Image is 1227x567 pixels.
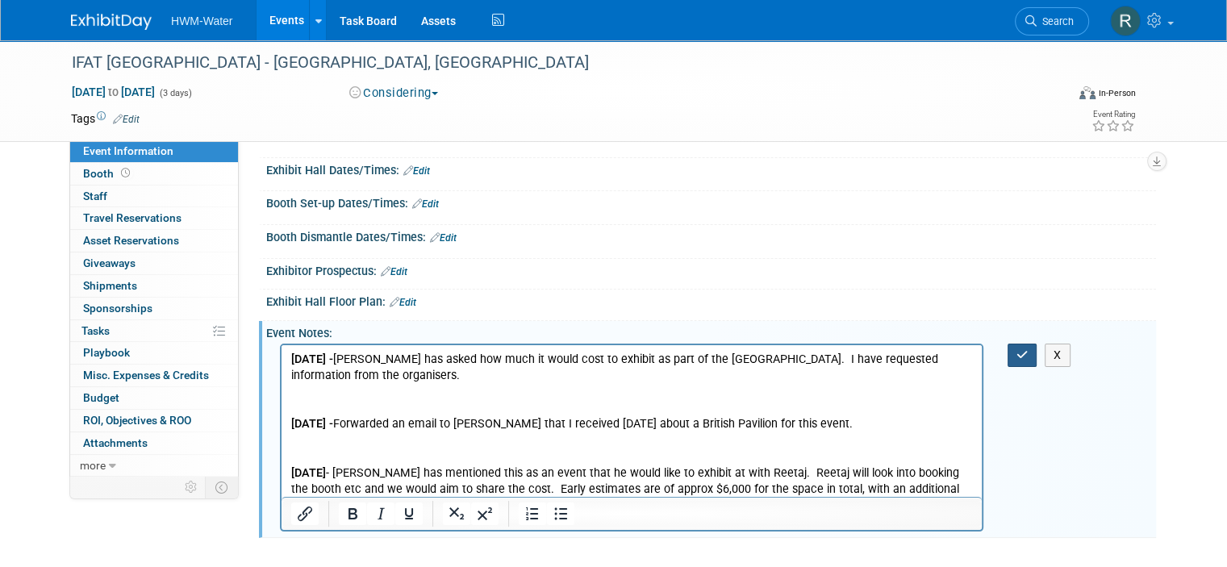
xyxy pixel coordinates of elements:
[10,71,691,168] p: Forwarded an email to [PERSON_NAME] that I received [DATE] about a British Pavilion for this even...
[390,297,416,308] a: Edit
[70,455,238,477] a: more
[344,85,444,102] button: Considering
[118,167,133,179] span: Booth not reserved yet
[206,477,239,498] td: Toggle Event Tabs
[83,279,137,292] span: Shipments
[81,324,110,337] span: Tasks
[83,144,173,157] span: Event Information
[10,7,657,37] span: [PERSON_NAME] has asked how much it would cost to exhibit as part of the [GEOGRAPHIC_DATA]. I hav...
[171,15,232,27] span: HWM-Water
[381,266,407,277] a: Edit
[10,72,52,85] b: [DATE] -
[70,186,238,207] a: Staff
[70,298,238,319] a: Sponsorships
[395,502,423,525] button: Underline
[83,256,136,269] span: Giveaways
[83,369,209,381] span: Misc. Expenses & Credits
[339,502,366,525] button: Bold
[291,502,319,525] button: Insert/edit link
[83,414,191,427] span: ROI, Objectives & ROO
[70,365,238,386] a: Misc. Expenses & Credits
[9,6,692,169] body: Rich Text Area. Press ALT-0 for help.
[1098,87,1136,99] div: In-Person
[80,459,106,472] span: more
[83,391,119,404] span: Budget
[403,165,430,177] a: Edit
[70,207,238,229] a: Travel Reservations
[979,84,1136,108] div: Event Format
[177,477,206,498] td: Personalize Event Tab Strip
[547,502,574,525] button: Bullet list
[70,342,238,364] a: Playbook
[70,387,238,409] a: Budget
[266,290,1156,311] div: Exhibit Hall Floor Plan:
[412,198,439,210] a: Edit
[70,252,238,274] a: Giveaways
[266,158,1156,179] div: Exhibit Hall Dates/Times:
[1091,110,1135,119] div: Event Rating
[66,48,1045,77] div: IFAT [GEOGRAPHIC_DATA] - [GEOGRAPHIC_DATA], [GEOGRAPHIC_DATA]
[266,321,1156,341] div: Event Notes:
[10,121,44,135] b: [DATE]
[10,7,52,21] b: [DATE] -
[71,14,152,30] img: ExhibitDay
[282,345,982,497] iframe: Rich Text Area
[1015,7,1089,35] a: Search
[70,140,238,162] a: Event Information
[1037,15,1074,27] span: Search
[519,502,546,525] button: Numbered list
[83,302,152,315] span: Sponsorships
[83,346,130,359] span: Playbook
[70,410,238,432] a: ROI, Objectives & ROO
[1045,344,1070,367] button: X
[266,225,1156,246] div: Booth Dismantle Dates/Times:
[158,88,192,98] span: (3 days)
[83,234,179,247] span: Asset Reservations
[83,167,133,180] span: Booth
[430,232,457,244] a: Edit
[70,230,238,252] a: Asset Reservations
[266,259,1156,280] div: Exhibitor Prospectus:
[70,163,238,185] a: Booth
[471,502,499,525] button: Superscript
[70,320,238,342] a: Tasks
[1079,86,1096,99] img: Format-Inperson.png
[266,191,1156,212] div: Booth Set-up Dates/Times:
[83,436,148,449] span: Attachments
[70,275,238,297] a: Shipments
[106,85,121,98] span: to
[1110,6,1141,36] img: Rhys Salkeld
[71,85,156,99] span: [DATE] [DATE]
[71,110,140,127] td: Tags
[83,211,182,224] span: Travel Reservations
[367,502,394,525] button: Italic
[70,432,238,454] a: Attachments
[113,114,140,125] a: Edit
[443,502,470,525] button: Subscript
[83,190,107,202] span: Staff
